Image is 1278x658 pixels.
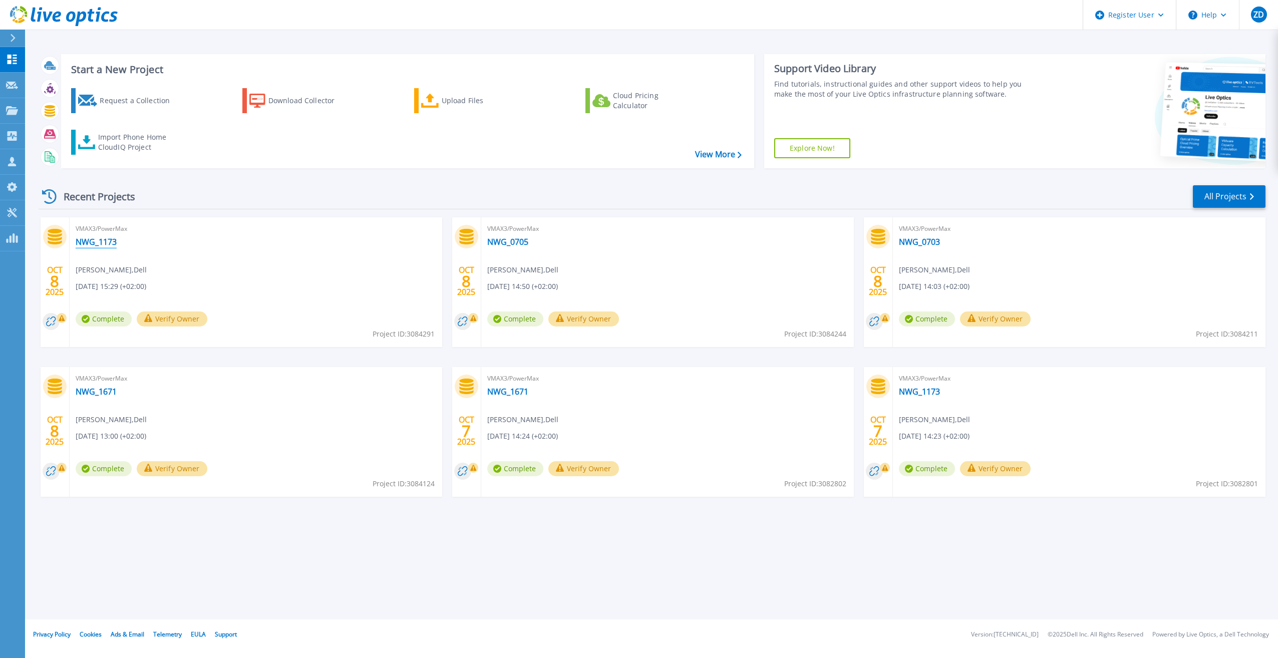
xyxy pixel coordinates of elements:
[39,184,149,209] div: Recent Projects
[487,223,848,234] span: VMAX3/PowerMax
[462,427,471,435] span: 7
[191,630,206,638] a: EULA
[899,373,1259,384] span: VMAX3/PowerMax
[899,223,1259,234] span: VMAX3/PowerMax
[899,311,955,326] span: Complete
[1048,631,1143,638] li: © 2025 Dell Inc. All Rights Reserved
[153,630,182,638] a: Telemetry
[373,478,435,489] span: Project ID: 3084124
[45,413,64,449] div: OCT 2025
[98,132,176,152] div: Import Phone Home CloudIQ Project
[268,91,349,111] div: Download Collector
[613,91,693,111] div: Cloud Pricing Calculator
[899,461,955,476] span: Complete
[111,630,144,638] a: Ads & Email
[215,630,237,638] a: Support
[899,281,970,292] span: [DATE] 14:03 (+02:00)
[899,414,970,425] span: [PERSON_NAME] , Dell
[487,387,528,397] a: NWG_1671
[71,64,741,75] h3: Start a New Project
[774,62,1033,75] div: Support Video Library
[487,281,558,292] span: [DATE] 14:50 (+02:00)
[868,413,887,449] div: OCT 2025
[487,461,543,476] span: Complete
[137,461,207,476] button: Verify Owner
[1196,328,1258,340] span: Project ID: 3084211
[76,373,436,384] span: VMAX3/PowerMax
[487,264,558,275] span: [PERSON_NAME] , Dell
[76,223,436,234] span: VMAX3/PowerMax
[774,138,850,158] a: Explore Now!
[76,414,147,425] span: [PERSON_NAME] , Dell
[487,311,543,326] span: Complete
[76,461,132,476] span: Complete
[899,431,970,442] span: [DATE] 14:23 (+02:00)
[71,88,183,113] a: Request a Collection
[442,91,522,111] div: Upload Files
[960,461,1031,476] button: Verify Owner
[80,630,102,638] a: Cookies
[76,237,117,247] a: NWG_1173
[373,328,435,340] span: Project ID: 3084291
[960,311,1031,326] button: Verify Owner
[457,263,476,299] div: OCT 2025
[784,478,846,489] span: Project ID: 3082802
[50,427,59,435] span: 8
[899,264,970,275] span: [PERSON_NAME] , Dell
[784,328,846,340] span: Project ID: 3084244
[76,264,147,275] span: [PERSON_NAME] , Dell
[487,373,848,384] span: VMAX3/PowerMax
[414,88,526,113] a: Upload Files
[1193,185,1265,208] a: All Projects
[774,79,1033,99] div: Find tutorials, instructional guides and other support videos to help you make the most of your L...
[971,631,1039,638] li: Version: [TECHNICAL_ID]
[76,387,117,397] a: NWG_1671
[137,311,207,326] button: Verify Owner
[873,277,882,285] span: 8
[242,88,354,113] a: Download Collector
[899,237,940,247] a: NWG_0703
[50,277,59,285] span: 8
[33,630,71,638] a: Privacy Policy
[873,427,882,435] span: 7
[695,150,742,159] a: View More
[487,431,558,442] span: [DATE] 14:24 (+02:00)
[585,88,697,113] a: Cloud Pricing Calculator
[487,237,528,247] a: NWG_0705
[45,263,64,299] div: OCT 2025
[899,387,940,397] a: NWG_1173
[548,311,619,326] button: Verify Owner
[457,413,476,449] div: OCT 2025
[1152,631,1269,638] li: Powered by Live Optics, a Dell Technology
[1196,478,1258,489] span: Project ID: 3082801
[100,91,180,111] div: Request a Collection
[76,281,146,292] span: [DATE] 15:29 (+02:00)
[76,431,146,442] span: [DATE] 13:00 (+02:00)
[1253,11,1264,19] span: ZD
[462,277,471,285] span: 8
[548,461,619,476] button: Verify Owner
[868,263,887,299] div: OCT 2025
[487,414,558,425] span: [PERSON_NAME] , Dell
[76,311,132,326] span: Complete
